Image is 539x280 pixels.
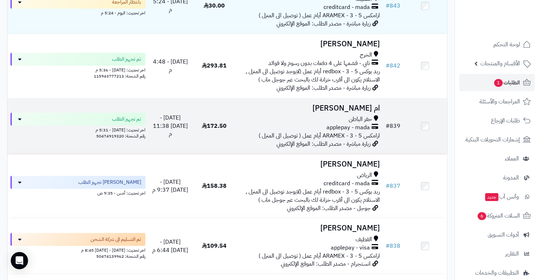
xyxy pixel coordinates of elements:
span: زيارة مباشرة - مصدر الطلب: الموقع الإلكتروني [277,140,371,148]
span: وآتس آب [484,192,519,202]
a: الطلبات1 [459,74,535,91]
a: #843 [386,1,400,10]
span: رقم الشحنة: 50474919320 [96,133,145,139]
a: #842 [386,61,400,70]
div: اخر تحديث: [DATE] - 5:31 م [10,126,145,133]
span: تم تجهيز الطلب [112,116,141,123]
span: ارامكس ARAMEX - 3 - 5 أيام عمل ( توصيل الى المنزل ) [259,131,380,140]
a: #838 [386,242,400,250]
span: # [386,242,390,250]
span: إشعارات التحويلات البنكية [465,135,520,145]
span: applepay - mada [326,123,370,132]
span: 6 [478,212,486,220]
span: الخرج [360,51,372,59]
span: أدوات التسويق [488,230,519,240]
span: 158.38 [202,182,227,190]
div: اخر تحديث: أمس - 9:35 ص [10,189,145,196]
span: [DATE] - [DATE] 6:44 م [152,238,188,255]
span: العملاء [505,154,519,164]
a: #837 [386,182,400,190]
h3: ام [PERSON_NAME] [239,104,380,112]
span: تم التسليم الى شركة الشحن [90,236,141,243]
span: 109.54 [202,242,227,250]
span: المراجعات والأسئلة [479,97,520,107]
span: تابي - قسّمها على 4 دفعات بدون رسوم ولا فوائد [268,59,370,67]
span: المدونة [503,173,519,183]
a: العملاء [459,150,535,167]
span: creditcard - mada [324,179,370,188]
span: تم تجهيز الطلب [112,56,141,63]
span: 1 [494,79,503,87]
div: Open Intercom Messenger [11,252,28,269]
span: جوجل - مصدر الطلب: الموقع الإلكتروني [287,204,371,213]
span: [PERSON_NAME] تجهيز الطلب [78,179,141,186]
div: اخر تحديث: اليوم - 5:24 م [10,9,145,16]
span: لوحة التحكم [493,39,520,50]
span: # [386,182,390,190]
a: السلات المتروكة6 [459,207,535,224]
a: إشعارات التحويلات البنكية [459,131,535,148]
a: لوحة التحكم [459,36,535,53]
span: # [386,1,390,10]
span: رقم الشحنة: 115943777213 [94,73,145,79]
span: ارامكس ARAMEX - 3 - 5 أيام عمل ( توصيل الى المنزل ) [259,252,380,260]
span: زيارة مباشرة - مصدر الطلب: الموقع الإلكتروني [277,19,371,28]
span: ريد بوكس redbox - 3 - 5 أيام عمل (لايوجد توصيل الى المنزل , الاستلام يكون الى أقرب خزانة لك بالبح... [246,67,380,84]
div: اخر تحديث: [DATE] - 5:36 م [10,66,145,73]
span: [DATE] - 4:48 م [153,57,188,74]
span: creditcard - mada [324,3,370,11]
span: التطبيقات والخدمات [475,268,519,278]
span: 30.00 [204,1,225,10]
span: التقارير [505,249,519,259]
a: #839 [386,122,400,130]
span: حفر الباطن [349,115,372,123]
a: المراجعات والأسئلة [459,93,535,110]
a: المدونة [459,169,535,186]
h3: [PERSON_NAME] [239,224,380,232]
span: ريد بوكس redbox - 3 - 5 أيام عمل (لايوجد توصيل الى المنزل , الاستلام يكون الى أقرب خزانة لك بالبح... [246,187,380,204]
span: الطلبات [493,78,520,88]
a: أدوات التسويق [459,226,535,243]
span: [DATE] - [DATE] 11:38 م [153,113,188,139]
span: ارامكس ARAMEX - 3 - 5 أيام عمل ( توصيل الى المنزل ) [259,11,380,20]
span: رقم الشحنة: 50474139962 [96,253,145,260]
span: [DATE] - [DATE] 9:37 م [152,178,188,195]
h3: [PERSON_NAME] [239,40,380,48]
span: القطيف [356,235,372,244]
span: زيارة مباشرة - مصدر الطلب: الموقع الإلكتروني [277,84,371,92]
span: السلات المتروكة [477,211,520,221]
div: اخر تحديث: [DATE] - [DATE] 8:45 م [10,246,145,253]
span: applepay - visa [331,244,370,252]
a: طلبات الإرجاع [459,112,535,129]
span: طلبات الإرجاع [491,116,520,126]
h3: [PERSON_NAME] [239,160,380,168]
a: التقارير [459,245,535,262]
span: # [386,61,390,70]
span: 172.50 [202,122,227,130]
span: الأقسام والمنتجات [480,59,520,69]
span: # [386,122,390,130]
span: 293.81 [202,61,227,70]
span: الرياض [357,171,372,179]
a: وآتس آبجديد [459,188,535,205]
span: جديد [485,193,498,201]
span: انستجرام - مصدر الطلب: الموقع الإلكتروني [281,260,371,268]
